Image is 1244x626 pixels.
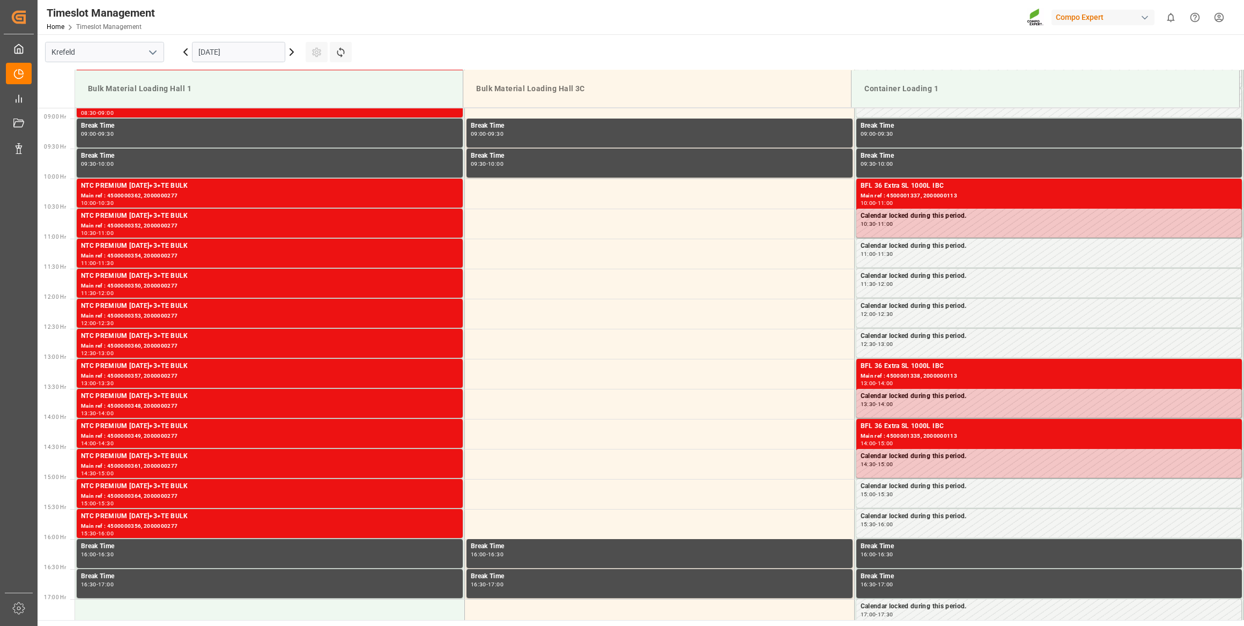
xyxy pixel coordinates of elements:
[81,121,458,131] div: Break Time
[471,582,486,587] div: 16:30
[97,552,98,557] div: -
[44,324,66,330] span: 12:30 Hr
[876,612,877,617] div: -
[81,301,458,312] div: NTC PREMIUM [DATE]+3+TE BULK
[471,131,486,136] div: 09:00
[44,384,66,390] span: 13:30 Hr
[97,201,98,205] div: -
[192,42,285,62] input: DD.MM.YYYY
[488,131,503,136] div: 09:30
[81,211,458,222] div: NTC PREMIUM [DATE]+3+TE BULK
[861,481,1238,492] div: Calendar locked during this period.
[878,612,893,617] div: 17:30
[471,121,848,131] div: Break Time
[876,381,877,386] div: -
[98,111,114,115] div: 09:00
[861,441,876,446] div: 14:00
[97,381,98,386] div: -
[876,282,877,286] div: -
[878,552,893,557] div: 16:30
[81,342,458,351] div: Main ref : 4500000360, 2000000277
[861,121,1238,131] div: Break Time
[97,411,98,416] div: -
[876,492,877,497] div: -
[81,411,97,416] div: 13:30
[861,511,1238,522] div: Calendar locked during this period.
[1052,7,1159,27] button: Compo Expert
[471,571,848,582] div: Break Time
[878,381,893,386] div: 14:00
[81,231,97,235] div: 10:30
[44,564,66,570] span: 16:30 Hr
[97,582,98,587] div: -
[97,441,98,446] div: -
[878,282,893,286] div: 12:00
[81,181,458,192] div: NTC PREMIUM [DATE]+3+TE BULK
[878,441,893,446] div: 15:00
[98,291,114,296] div: 12:00
[98,441,114,446] div: 14:30
[81,331,458,342] div: NTC PREMIUM [DATE]+3+TE BULK
[81,291,97,296] div: 11:30
[861,541,1238,552] div: Break Time
[861,131,876,136] div: 09:00
[471,552,486,557] div: 16:00
[81,471,97,476] div: 14:30
[81,282,458,291] div: Main ref : 4500000350, 2000000277
[876,522,877,527] div: -
[861,222,876,226] div: 10:30
[97,321,98,326] div: -
[876,582,877,587] div: -
[81,492,458,501] div: Main ref : 4500000364, 2000000277
[98,501,114,506] div: 15:30
[861,462,876,467] div: 14:30
[81,372,458,381] div: Main ref : 4500000357, 2000000277
[861,161,876,166] div: 09:30
[861,492,876,497] div: 15:00
[876,402,877,407] div: -
[861,241,1238,252] div: Calendar locked during this period.
[81,161,97,166] div: 09:30
[878,201,893,205] div: 11:00
[81,151,458,161] div: Break Time
[878,522,893,527] div: 16:00
[81,111,97,115] div: 08:30
[98,231,114,235] div: 11:00
[81,351,97,356] div: 12:30
[878,582,893,587] div: 17:00
[878,252,893,256] div: 11:30
[861,372,1238,381] div: Main ref : 4500001338, 2000000113
[81,402,458,411] div: Main ref : 4500000348, 2000000277
[861,571,1238,582] div: Break Time
[97,261,98,266] div: -
[81,361,458,372] div: NTC PREMIUM [DATE]+3+TE BULK
[81,481,458,492] div: NTC PREMIUM [DATE]+3+TE BULK
[876,312,877,316] div: -
[878,161,893,166] div: 10:00
[44,474,66,480] span: 15:00 Hr
[876,342,877,347] div: -
[47,23,64,31] a: Home
[861,181,1238,192] div: BFL 36 Extra SL 1000L IBC
[876,552,877,557] div: -
[878,492,893,497] div: 15:30
[98,261,114,266] div: 11:30
[97,111,98,115] div: -
[861,331,1238,342] div: Calendar locked during this period.
[878,402,893,407] div: 14:00
[486,552,488,557] div: -
[876,462,877,467] div: -
[81,462,458,471] div: Main ref : 4500000361, 2000000277
[861,211,1238,222] div: Calendar locked during this period.
[488,582,503,587] div: 17:00
[81,582,97,587] div: 16:30
[97,471,98,476] div: -
[44,444,66,450] span: 14:30 Hr
[81,261,97,266] div: 11:00
[876,252,877,256] div: -
[98,321,114,326] div: 12:30
[876,222,877,226] div: -
[472,79,842,99] div: Bulk Material Loading Hall 3C
[486,131,488,136] div: -
[876,441,877,446] div: -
